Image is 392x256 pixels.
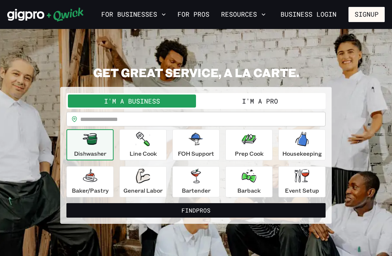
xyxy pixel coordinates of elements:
button: I'm a Pro [196,95,324,108]
button: Housekeeping [278,129,326,160]
button: Dishwasher [66,129,114,160]
a: For Pros [175,8,212,21]
button: FOH Support [172,129,220,160]
button: General Labor [119,166,167,197]
button: Signup [348,7,385,22]
p: Dishwasher [74,149,106,158]
p: Baker/Pastry [72,186,109,195]
p: Line Cook [130,149,157,158]
button: Baker/Pastry [66,166,114,197]
button: Prep Cook [225,129,273,160]
p: Prep Cook [235,149,264,158]
button: Bartender [172,166,220,197]
button: For Businesses [98,8,169,21]
p: FOH Support [178,149,214,158]
p: Housekeeping [282,149,322,158]
button: FindPros [66,203,326,218]
p: Bartender [182,186,211,195]
button: Event Setup [278,166,326,197]
button: Barback [225,166,273,197]
button: Line Cook [119,129,167,160]
button: I'm a Business [68,95,196,108]
p: Event Setup [285,186,319,195]
a: Business Login [274,7,343,22]
p: General Labor [123,186,163,195]
button: Resources [218,8,269,21]
h2: GET GREAT SERVICE, A LA CARTE. [60,65,332,80]
p: Barback [237,186,261,195]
